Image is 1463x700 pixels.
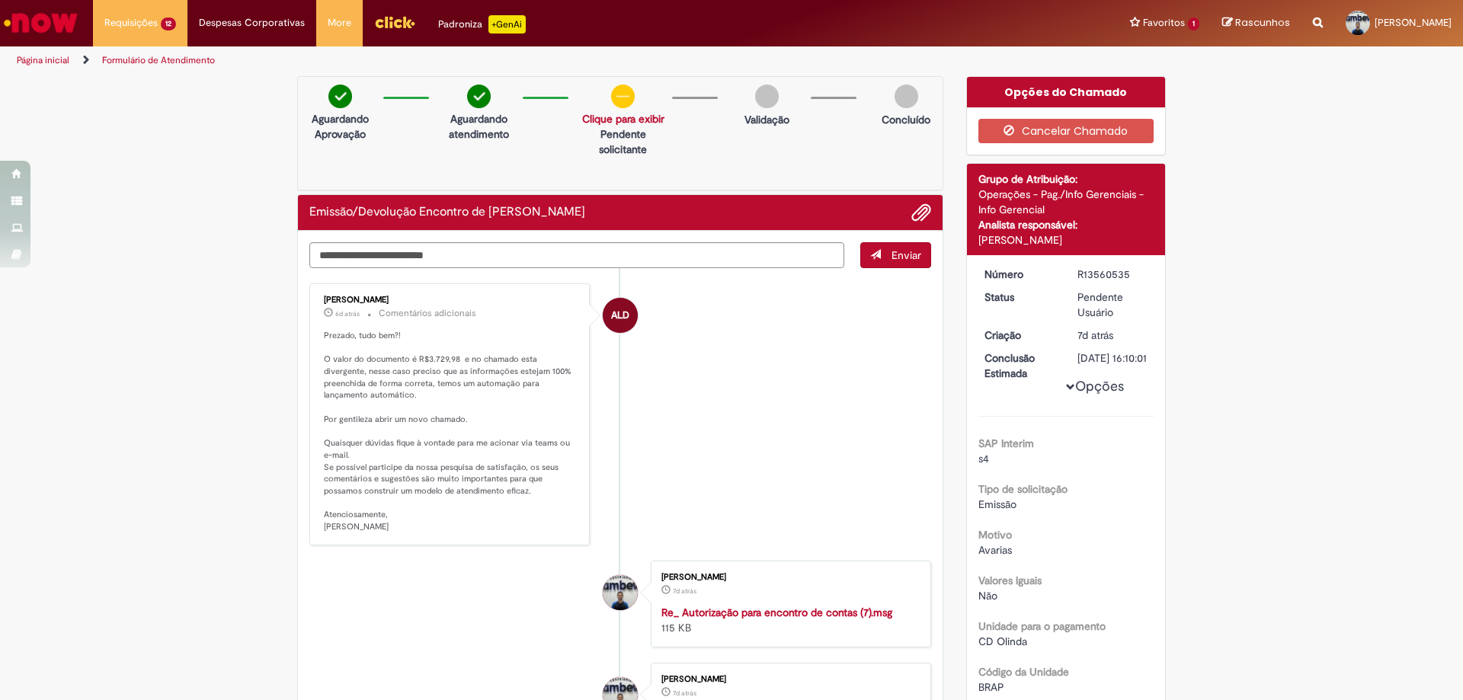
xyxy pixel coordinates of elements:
[860,242,931,268] button: Enviar
[161,18,176,30] span: 12
[2,8,80,38] img: ServiceNow
[673,689,696,698] time: 23/09/2025 17:09:52
[978,619,1106,633] b: Unidade para o pagamento
[744,112,789,127] p: Validação
[374,11,415,34] img: click_logo_yellow_360x200.png
[1235,15,1290,30] span: Rascunhos
[603,298,638,333] div: Andressa Luiza Da Silva
[661,606,892,619] a: Re_ Autorização para encontro de contas (7).msg
[1077,328,1148,343] div: 23/09/2025 17:09:56
[661,605,915,635] div: 115 KB
[328,85,352,108] img: check-circle-green.png
[892,248,921,262] span: Enviar
[379,307,476,320] small: Comentários adicionais
[324,296,578,305] div: [PERSON_NAME]
[309,242,844,268] textarea: Digite sua mensagem aqui...
[1077,328,1113,342] time: 23/09/2025 17:09:56
[104,15,158,30] span: Requisições
[199,15,305,30] span: Despesas Corporativas
[882,112,930,127] p: Concluído
[978,482,1068,496] b: Tipo de solicitação
[978,589,997,603] span: Não
[973,289,1067,305] dt: Status
[978,436,1034,450] b: SAP Interim
[978,680,1004,694] span: BRAP
[755,85,779,108] img: img-circle-grey.png
[978,497,1016,511] span: Emissão
[582,112,664,126] a: Clique para exibir
[304,111,376,142] p: Aguardando Aprovação
[978,187,1154,217] div: Operações - Pag./Info Gerenciais - Info Gerencial
[978,217,1154,232] div: Analista responsável:
[673,587,696,596] time: 23/09/2025 17:09:53
[895,85,918,108] img: img-circle-grey.png
[1077,328,1113,342] span: 7d atrás
[673,689,696,698] span: 7d atrás
[978,119,1154,143] button: Cancelar Chamado
[978,543,1012,557] span: Avarias
[488,15,526,34] p: +GenAi
[973,328,1067,343] dt: Criação
[335,309,360,318] time: 25/09/2025 09:00:54
[973,350,1067,381] dt: Conclusão Estimada
[978,574,1042,587] b: Valores Iguais
[978,452,989,465] span: s4
[978,232,1154,248] div: [PERSON_NAME]
[1143,15,1185,30] span: Favoritos
[611,85,635,108] img: circle-minus.png
[328,15,351,30] span: More
[661,573,915,582] div: [PERSON_NAME]
[324,330,578,533] p: Prezado, tudo bem?! O valor do documento é R$3.729,98 e no chamado esta divergente, nesse caso pr...
[17,54,69,66] a: Página inicial
[1077,267,1148,282] div: R13560535
[673,587,696,596] span: 7d atrás
[335,309,360,318] span: 6d atrás
[973,267,1067,282] dt: Número
[1077,350,1148,366] div: [DATE] 16:10:01
[582,126,664,157] p: Pendente solicitante
[1222,16,1290,30] a: Rascunhos
[11,46,964,75] ul: Trilhas de página
[911,203,931,222] button: Adicionar anexos
[309,206,585,219] h2: Emissão/Devolução Encontro de Contas Fornecedor Histórico de tíquete
[102,54,215,66] a: Formulário de Atendimento
[967,77,1166,107] div: Opções do Chamado
[1077,289,1148,320] div: Pendente Usuário
[978,665,1069,679] b: Código da Unidade
[1375,16,1452,29] span: [PERSON_NAME]
[1188,18,1199,30] span: 1
[467,85,491,108] img: check-circle-green.png
[443,111,514,142] p: Aguardando atendimento
[978,171,1154,187] div: Grupo de Atribuição:
[603,575,638,610] div: Jose Victor Vicente Araujo
[661,675,915,684] div: [PERSON_NAME]
[978,634,1027,648] span: CD Olinda
[978,528,1012,542] b: Motivo
[438,15,526,34] div: Padroniza
[611,297,629,334] span: ALD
